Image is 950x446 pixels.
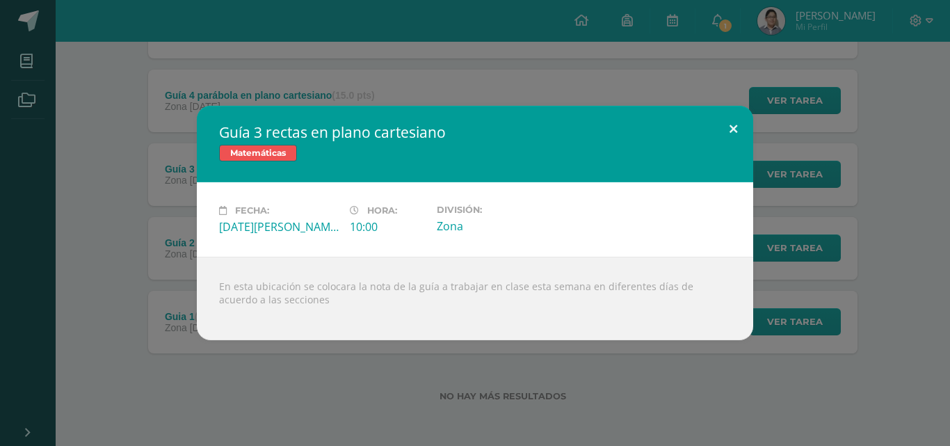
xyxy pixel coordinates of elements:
[714,106,753,153] button: Close (Esc)
[437,205,556,215] label: División:
[235,205,269,216] span: Fecha:
[367,205,397,216] span: Hora:
[219,145,297,161] span: Matemáticas
[350,219,426,234] div: 10:00
[437,218,556,234] div: Zona
[219,122,731,142] h2: Guía 3 rectas en plano cartesiano
[197,257,753,340] div: En esta ubicación se colocara la nota de la guía a trabajar en clase esta semana en diferentes dí...
[219,219,339,234] div: [DATE][PERSON_NAME]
